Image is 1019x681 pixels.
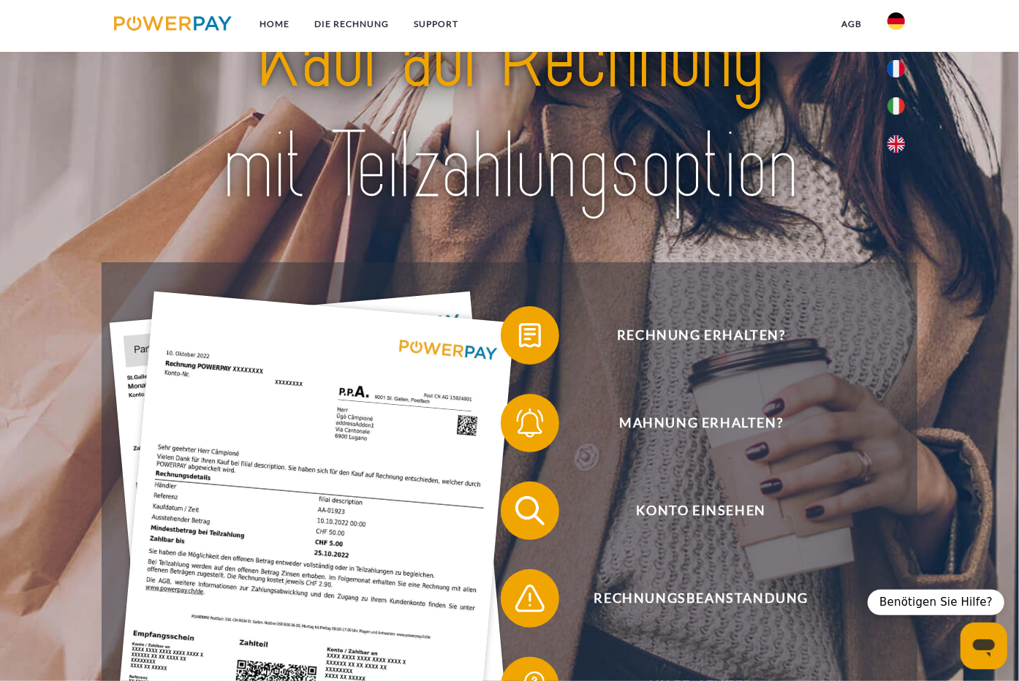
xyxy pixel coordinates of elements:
[501,569,881,628] button: Rechnungsbeanstandung
[887,12,905,30] img: de
[501,306,881,365] button: Rechnung erhalten?
[501,482,881,540] button: Konto einsehen
[887,60,905,77] img: fr
[401,11,471,37] a: SUPPORT
[961,623,1007,669] iframe: Schaltfläche zum Öffnen des Messaging-Fensters; Konversation läuft
[302,11,401,37] a: DIE RECHNUNG
[512,317,548,354] img: qb_bill.svg
[512,405,548,441] img: qb_bell.svg
[512,492,548,529] img: qb_search.svg
[830,11,875,37] a: agb
[114,16,232,31] img: logo-powerpay.svg
[522,306,880,365] span: Rechnung erhalten?
[522,394,880,452] span: Mahnung erhalten?
[522,482,880,540] span: Konto einsehen
[501,394,881,452] button: Mahnung erhalten?
[887,97,905,115] img: it
[512,580,548,617] img: qb_warning.svg
[887,135,905,153] img: en
[522,569,880,628] span: Rechnungsbeanstandung
[868,590,1004,615] div: Benötigen Sie Hilfe?
[247,11,302,37] a: Home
